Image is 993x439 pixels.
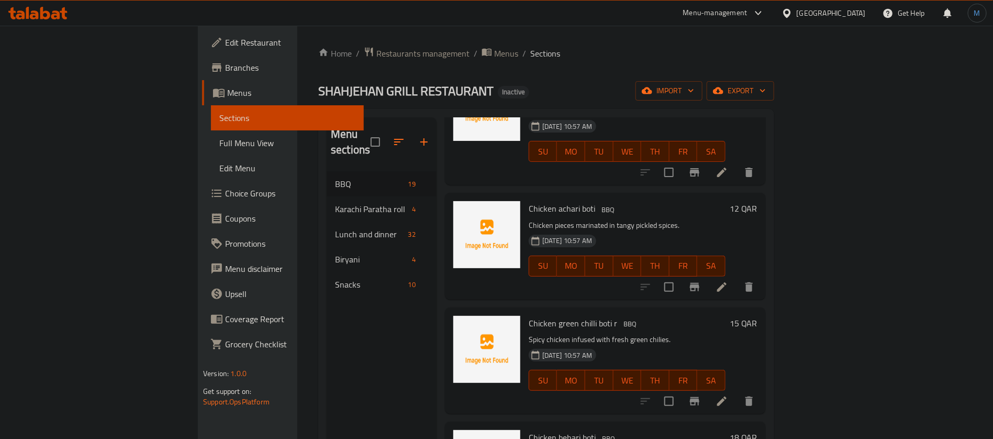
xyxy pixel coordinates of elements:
[670,141,698,162] button: FR
[498,87,529,96] span: Inactive
[202,306,364,332] a: Coverage Report
[318,79,494,103] span: SHAHJEHAN GRILL RESTAURANT
[219,112,355,124] span: Sections
[202,30,364,55] a: Edit Restaurant
[716,281,728,293] a: Edit menu item
[211,156,364,181] a: Edit Menu
[318,47,774,60] nav: breadcrumb
[641,141,670,162] button: TH
[529,370,557,391] button: SU
[674,258,694,273] span: FR
[225,313,355,325] span: Coverage Report
[202,181,364,206] a: Choice Groups
[225,212,355,225] span: Coupons
[645,258,665,273] span: TH
[474,47,477,60] li: /
[404,228,420,240] div: items
[683,7,747,19] div: Menu-management
[335,278,404,291] div: Snacks
[613,256,642,277] button: WE
[404,280,420,290] span: 10
[707,81,774,101] button: export
[561,258,581,273] span: MO
[557,256,585,277] button: MO
[557,370,585,391] button: MO
[202,80,364,105] a: Menus
[386,129,411,155] span: Sort sections
[335,253,408,266] span: Biryani
[618,258,638,273] span: WE
[202,55,364,80] a: Branches
[335,228,404,240] span: Lunch and dinner
[411,129,437,155] button: Add section
[408,204,420,214] span: 4
[619,318,641,330] span: BBQ
[682,275,707,300] button: Branch-specific-item
[644,84,694,97] span: import
[697,256,726,277] button: SA
[530,47,560,60] span: Sections
[682,389,707,414] button: Branch-specific-item
[482,47,518,60] a: Menus
[211,105,364,130] a: Sections
[453,316,520,383] img: Chicken green chilli boti r
[730,201,757,216] h6: 12 QAR
[225,36,355,49] span: Edit Restaurant
[225,61,355,74] span: Branches
[203,395,270,409] a: Support.OpsPlatform
[585,141,613,162] button: TU
[716,395,728,408] a: Edit menu item
[327,247,437,272] div: Biryani4
[225,237,355,250] span: Promotions
[211,130,364,156] a: Full Menu View
[203,367,229,380] span: Version:
[498,86,529,98] div: Inactive
[589,144,609,159] span: TU
[225,338,355,350] span: Grocery Checklist
[404,178,420,190] div: items
[453,201,520,268] img: Chicken achari boti
[533,373,553,388] span: SU
[408,255,420,265] span: 4
[697,141,726,162] button: SA
[225,262,355,275] span: Menu disclaimer
[974,7,980,19] span: M
[797,7,866,19] div: [GEOGRAPHIC_DATA]
[202,206,364,231] a: Coupons
[404,229,420,239] span: 32
[364,47,470,60] a: Restaurants management
[529,315,617,331] span: Chicken green chilli boti r
[613,141,642,162] button: WE
[364,131,386,153] span: Select all sections
[529,219,726,232] p: Chicken pieces marinated in tangy pickled spices.
[225,187,355,200] span: Choice Groups
[327,171,437,196] div: BBQ19
[404,179,420,189] span: 19
[701,144,721,159] span: SA
[670,256,698,277] button: FR
[529,201,595,216] span: Chicken achari boti
[589,258,609,273] span: TU
[327,196,437,222] div: Karachi Paratha roll4
[538,236,596,246] span: [DATE] 10:57 AM
[408,203,420,215] div: items
[327,272,437,297] div: Snacks10
[202,256,364,281] a: Menu disclaimer
[529,256,557,277] button: SU
[202,332,364,357] a: Grocery Checklist
[589,373,609,388] span: TU
[376,47,470,60] span: Restaurants management
[557,141,585,162] button: MO
[538,122,596,131] span: [DATE] 10:57 AM
[682,160,707,185] button: Branch-specific-item
[674,144,694,159] span: FR
[645,373,665,388] span: TH
[529,141,557,162] button: SU
[641,370,670,391] button: TH
[522,47,526,60] li: /
[585,256,613,277] button: TU
[674,373,694,388] span: FR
